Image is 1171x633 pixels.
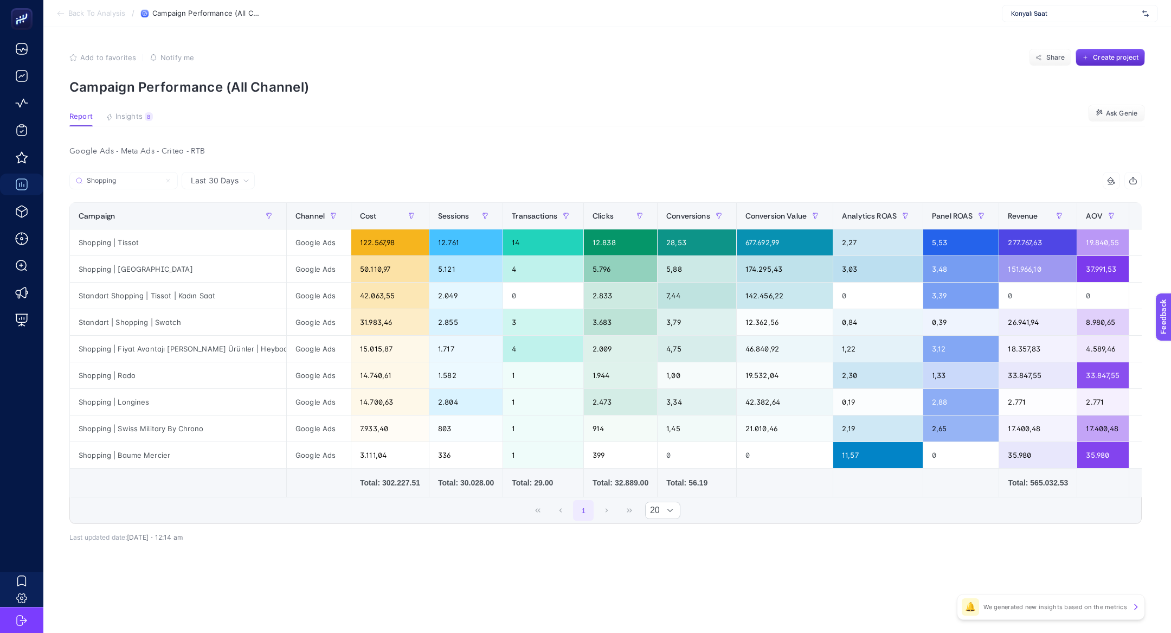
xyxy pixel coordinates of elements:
div: 1.944 [584,362,657,388]
div: 5.796 [584,256,657,282]
span: Analytics ROAS [842,212,897,220]
span: / [132,9,134,17]
div: 1 [503,389,583,415]
div: 14.700,63 [351,389,429,415]
div: Shopping | Fiyat Avantajı [PERSON_NAME] Ürünler | Heybooster [70,336,286,362]
span: Add to favorites [80,53,136,62]
span: Konyalı Saat [1011,9,1138,18]
div: Total: 30.028.00 [438,477,494,488]
div: 35.980 [999,442,1077,468]
div: 15.015,87 [351,336,429,362]
div: 2,65 [923,415,999,442]
span: Campaign Performance (All Channel) [152,9,261,18]
button: Ask Genie [1088,105,1145,122]
div: 3,48 [923,256,999,282]
div: 2.049 [429,283,503,309]
div: 21.010,46 [737,415,833,442]
div: Google Ads [287,309,351,335]
div: Google Ads [287,389,351,415]
div: 2,19 [833,415,923,442]
div: 0,39 [923,309,999,335]
div: 3,03 [833,256,923,282]
div: 2.771 [999,389,1077,415]
div: 2,27 [833,229,923,255]
span: Transactions [512,212,557,220]
div: 122.567,98 [351,229,429,255]
span: Sessions [438,212,469,220]
div: 142.456,22 [737,283,833,309]
div: 26.941,94 [999,309,1077,335]
div: 12.362,56 [737,309,833,335]
div: 4.589,46 [1077,336,1128,362]
div: Total: 56.19 [666,477,728,488]
div: Total: 32.889.00 [593,477,648,488]
div: 174.295,43 [737,256,833,282]
div: 2.473 [584,389,657,415]
button: 1 [573,500,594,521]
button: Add to favorites [69,53,136,62]
div: 1,00 [658,362,736,388]
div: 46.840,92 [737,336,833,362]
div: 1 [503,442,583,468]
span: Last updated date: [69,533,127,541]
span: Create project [1093,53,1138,62]
div: Google Ads [287,336,351,362]
button: Notify me [150,53,194,62]
div: 914 [584,415,657,442]
div: 8.980,65 [1077,309,1128,335]
span: Cost [360,212,377,220]
div: 3,79 [658,309,736,335]
div: 1 [503,415,583,442]
div: 7,44 [658,283,736,309]
div: Google Ads [287,362,351,388]
span: Last 30 Days [191,175,239,186]
div: 3.683 [584,309,657,335]
div: Shopping | Swiss Military By Chrono [70,415,286,442]
div: 5,53 [923,229,999,255]
div: Shopping | Tissot [70,229,286,255]
div: Standart Shopping | Tissot | Kadın Saat [70,283,286,309]
div: 4 [503,256,583,282]
span: Back To Analysis [68,9,125,18]
div: 0 [833,283,923,309]
div: Google Ads [287,229,351,255]
div: 3,12 [923,336,999,362]
div: Google Ads [287,442,351,468]
div: 12.838 [584,229,657,255]
div: 1.582 [429,362,503,388]
div: 28,53 [658,229,736,255]
div: Standart | Shopping | Swatch [70,309,286,335]
div: 1,22 [833,336,923,362]
div: Total: 302.227.51 [360,477,420,488]
div: 399 [584,442,657,468]
div: 2,88 [923,389,999,415]
div: 5.121 [429,256,503,282]
div: 3,39 [923,283,999,309]
button: Share [1029,49,1071,66]
div: 151.966,10 [999,256,1077,282]
div: 18.357,83 [999,336,1077,362]
div: 803 [429,415,503,442]
div: 17.400,48 [1077,415,1128,442]
div: 0,19 [833,389,923,415]
div: 37.991,53 [1077,256,1128,282]
div: 0 [737,442,833,468]
div: 2.855 [429,309,503,335]
div: 4,75 [658,336,736,362]
div: Google Ads [287,415,351,442]
div: 3.111,04 [351,442,429,468]
div: 12 items selected [1138,212,1147,235]
div: 33.847,55 [999,362,1077,388]
div: 19.532,04 [737,362,833,388]
span: AOV [1086,212,1102,220]
img: svg%3e [1142,8,1149,19]
div: Shopping | Longines [70,389,286,415]
div: 50.110,97 [351,256,429,282]
button: Create project [1076,49,1145,66]
div: 17.400,48 [999,415,1077,442]
div: 14.740,61 [351,362,429,388]
div: 2.771 [1077,389,1128,415]
div: 12.761 [429,229,503,255]
div: 0,84 [833,309,923,335]
div: 33.847,55 [1077,362,1128,388]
